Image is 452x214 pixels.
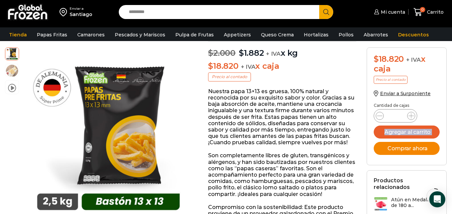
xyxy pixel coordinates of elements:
[220,28,254,41] a: Appetizers
[5,64,19,77] span: 13×13
[395,28,432,41] a: Descuentos
[239,48,264,58] bdi: 1.882
[208,48,236,58] bdi: 2.000
[374,54,440,74] div: x caja
[70,11,92,18] div: Santiago
[208,152,356,197] p: Son completamente libres de gluten, transgénicos y alérgenos, y han sido bautizadas por nuestros ...
[374,54,379,64] span: $
[374,197,440,211] a: Atún en Medallón de 180 a...
[389,111,402,121] input: Product quantity
[241,63,256,70] span: + IVA
[6,28,30,41] a: Tienda
[391,197,440,208] h3: Atún en Medallón de 180 a...
[5,47,19,60] span: 13-x-13-2kg
[239,48,244,58] span: $
[266,50,281,57] span: + IVA
[374,90,431,96] a: Enviar a Surponiente
[412,4,445,20] a: 0 Carrito
[208,72,251,81] p: Precio al contado
[429,191,445,207] div: Open Intercom Messenger
[258,28,297,41] a: Queso Crema
[70,6,92,11] div: Enviar a
[374,126,440,139] button: Agregar al carrito
[335,28,357,41] a: Pollos
[374,54,404,64] bdi: 18.820
[374,177,440,190] h2: Productos relacionados
[172,28,217,41] a: Pulpa de Frutas
[208,61,213,71] span: $
[374,103,440,108] p: Cantidad de cajas
[74,28,108,41] a: Camarones
[208,88,356,146] p: Nuestra papa 13×13 es gruesa, 100% natural y reconocida por su exquisito sabor y color. Gracias a...
[420,7,425,12] span: 0
[60,6,70,18] img: address-field-icon.svg
[319,5,333,19] button: Search button
[33,28,71,41] a: Papas Fritas
[372,5,405,19] a: Mi cuenta
[208,61,238,71] bdi: 18.820
[425,9,444,15] span: Carrito
[360,28,391,41] a: Abarrotes
[380,90,431,96] span: Enviar a Surponiente
[374,76,408,84] p: Precio al contado
[208,48,213,58] span: $
[406,56,421,63] span: + IVA
[111,28,169,41] a: Pescados y Mariscos
[379,9,405,15] span: Mi cuenta
[208,41,356,58] p: x kg
[374,142,440,155] button: Comprar ahora
[208,61,356,71] p: x caja
[300,28,332,41] a: Hortalizas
